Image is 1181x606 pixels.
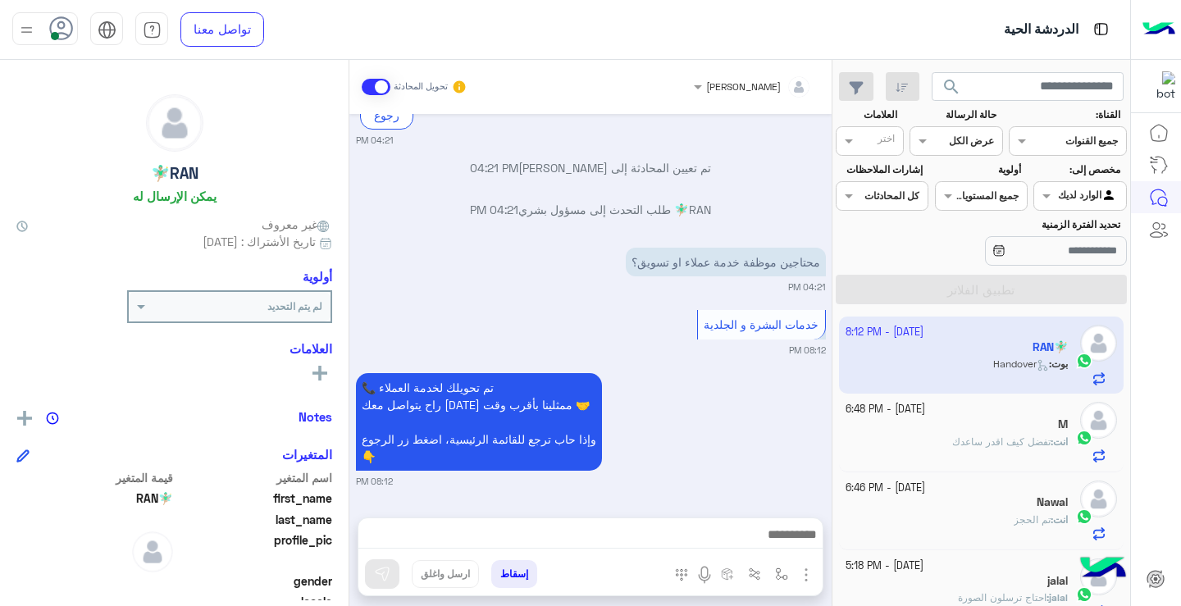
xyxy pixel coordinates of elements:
[1076,586,1092,603] img: WhatsApp
[176,469,333,486] span: اسم المتغير
[1146,71,1175,101] img: 177882628735456
[846,558,923,574] small: [DATE] - 5:18 PM
[932,72,972,107] button: search
[491,560,537,588] button: إسقاط
[837,162,922,177] label: إشارات الملاحظات
[958,591,1046,604] span: احتاج ترسلون الصورة
[1080,402,1117,439] img: defaultAdmin.png
[721,567,734,581] img: create order
[1053,513,1068,526] span: انت
[16,341,332,356] h6: العلامات
[1037,495,1068,509] h5: Nawal
[374,566,390,582] img: send message
[17,411,32,426] img: add
[789,344,826,357] small: 08:12 PM
[16,572,173,590] span: null
[952,435,1051,448] span: تفضل كيف اقدر ساعدك
[132,531,173,572] img: defaultAdmin.png
[303,269,332,284] h6: أولوية
[176,490,333,507] span: first_name
[937,162,1021,177] label: أولوية
[1076,430,1092,446] img: WhatsApp
[796,565,816,585] img: send attachment
[176,531,333,569] span: profile_pic
[16,490,173,507] span: RAN🧚🏼‍♂️
[937,217,1120,232] label: تحديد الفترة الزمنية
[1076,508,1092,525] img: WhatsApp
[412,560,479,588] button: ارسل واغلق
[356,475,393,488] small: 08:12 PM
[1047,574,1068,588] h5: jalal
[1049,591,1068,604] span: jalal
[1051,435,1068,448] b: :
[695,565,714,585] img: send voice note
[356,134,394,147] small: 04:21 PM
[262,216,332,233] span: غير معروف
[176,572,333,590] span: gender
[846,481,925,496] small: [DATE] - 6:46 PM
[775,567,788,581] img: select flow
[470,203,518,216] span: 04:21 PM
[356,159,826,176] p: تم تعيين المحادثة إلى [PERSON_NAME]
[176,511,333,528] span: last_name
[356,201,826,218] p: RAN🧚🏼‍♂️ طلب التحدث إلى مسؤول بشري
[1080,481,1117,517] img: defaultAdmin.png
[942,77,961,97] span: search
[267,300,322,312] b: لم يتم التحديد
[1036,162,1120,177] label: مخصص إلى:
[180,12,264,47] a: تواصل معنا
[704,317,818,331] span: خدمات البشرة و الجلدية
[788,280,826,294] small: 04:21 PM
[299,409,332,424] h6: Notes
[360,102,413,129] div: رجوع
[16,469,173,486] span: قيمة المتغير
[675,568,688,581] img: make a call
[16,20,37,40] img: profile
[282,447,332,462] h6: المتغيرات
[135,12,168,47] a: tab
[1058,417,1068,431] h5: M
[846,402,925,417] small: [DATE] - 6:48 PM
[1051,513,1068,526] b: :
[98,21,116,39] img: tab
[147,95,203,151] img: defaultAdmin.png
[768,560,796,587] button: select flow
[470,161,518,175] span: 04:21 PM
[203,233,316,250] span: تاريخ الأشتراك : [DATE]
[151,164,198,183] h5: RAN🧚🏼‍♂️
[714,560,741,587] button: create order
[133,189,217,203] h6: يمكن الإرسال له
[1074,540,1132,598] img: hulul-logo.png
[1053,435,1068,448] span: انت
[741,560,768,587] button: Trigger scenario
[912,107,996,122] label: حالة الرسالة
[748,567,761,581] img: Trigger scenario
[878,131,897,150] div: اختر
[143,21,162,39] img: tab
[626,248,826,276] p: 8/10/2025, 4:21 PM
[1046,591,1068,604] b: :
[46,412,59,425] img: notes
[394,80,448,93] small: تحويل المحادثة
[356,373,602,471] p: 8/10/2025, 8:12 PM
[1014,513,1051,526] span: تم الحجز
[1091,19,1111,39] img: tab
[836,275,1127,304] button: تطبيق الفلاتر
[1011,107,1121,122] label: القناة:
[1004,19,1078,41] p: الدردشة الحية
[706,80,781,93] span: [PERSON_NAME]
[1142,12,1175,47] img: Logo
[837,107,897,122] label: العلامات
